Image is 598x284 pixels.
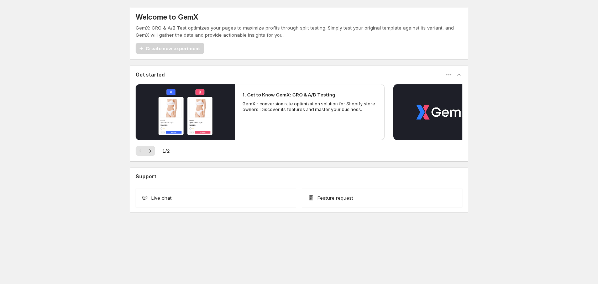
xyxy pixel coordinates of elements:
span: Live chat [151,194,172,201]
h3: Support [136,173,156,180]
p: GemX - conversion rate optimization solution for Shopify store owners. Discover its features and ... [242,101,378,112]
span: 1 / 2 [162,147,170,154]
p: GemX: CRO & A/B Test optimizes your pages to maximize profits through split testing. Simply test ... [136,24,462,38]
h5: Welcome to GemX [136,13,198,21]
h3: Get started [136,71,165,78]
h2: 1. Get to Know GemX: CRO & A/B Testing [242,91,335,98]
span: Feature request [318,194,353,201]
